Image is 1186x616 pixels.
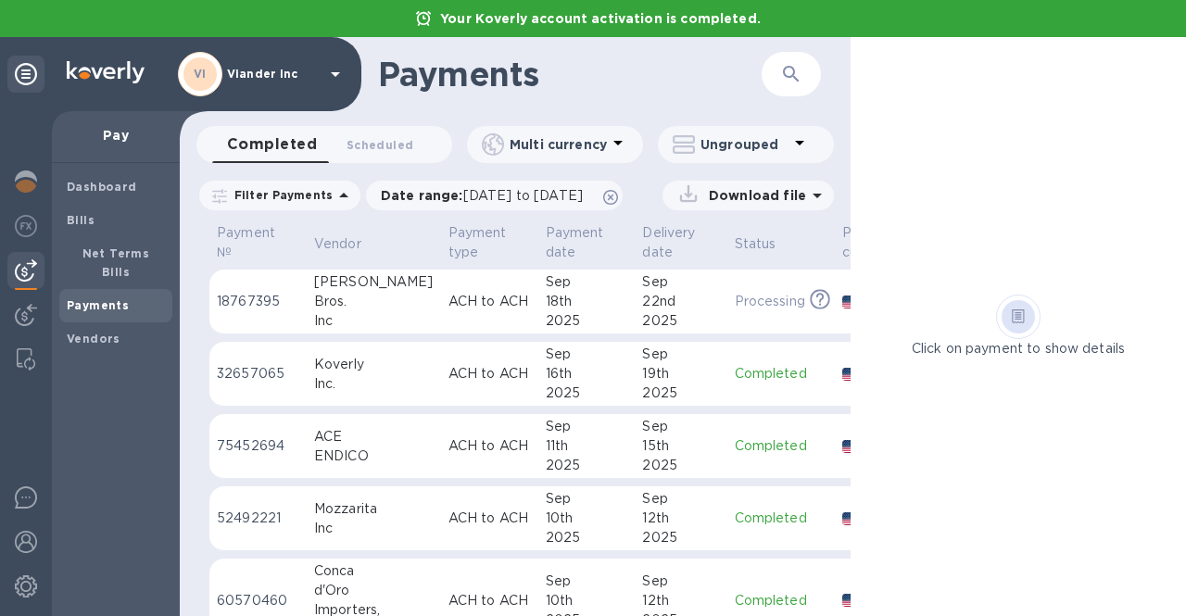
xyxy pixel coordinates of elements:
p: Delivery date [642,223,695,262]
div: Sep [642,272,719,292]
img: USD [842,440,867,453]
div: 2025 [642,383,719,403]
div: Conca [314,561,434,581]
span: Completed [227,132,317,157]
b: Vendors [67,332,120,346]
div: Koverly [314,355,434,374]
span: Payment date [546,223,628,262]
div: Sep [642,572,719,591]
div: 2025 [642,311,719,331]
div: 11th [546,436,628,456]
p: Completed [735,509,827,528]
p: Completed [735,436,827,456]
p: 75452694 [217,436,299,456]
b: Payments [67,298,129,312]
p: Payment № [217,223,275,262]
div: 12th [642,591,719,610]
p: 52492221 [217,509,299,528]
div: Mozzarita [314,499,434,519]
div: Sep [642,489,719,509]
b: Bills [67,213,95,227]
div: Inc. [314,374,434,394]
img: Logo [67,61,145,83]
div: [PERSON_NAME] [314,272,434,292]
span: [DATE] to [DATE] [463,188,583,203]
div: 19th [642,364,719,383]
p: Download file [701,186,806,205]
div: 12th [642,509,719,528]
b: Net Terms Bills [82,246,150,279]
span: Status [735,234,801,254]
p: 18767395 [217,292,299,311]
div: Sep [546,345,628,364]
div: 10th [546,509,628,528]
div: Sep [546,417,628,436]
div: Inc [314,311,434,331]
p: Multi currency [510,135,607,154]
div: 2025 [546,528,628,547]
div: 2025 [546,383,628,403]
p: Completed [735,591,827,610]
p: ACH to ACH [448,509,531,528]
b: VI [194,67,207,81]
img: USD [842,594,867,607]
div: 2025 [642,456,719,475]
span: Scheduled [347,135,413,155]
div: 22nd [642,292,719,311]
img: Foreign exchange [15,215,37,237]
div: Inc [314,519,434,538]
p: 60570460 [217,591,299,610]
h1: Payments [378,55,762,94]
p: ACH to ACH [448,591,531,610]
span: Payee currency [842,223,922,262]
p: ACH to ACH [448,436,531,456]
div: 16th [546,364,628,383]
div: 2025 [642,528,719,547]
img: USD [842,512,867,525]
div: Sep [546,489,628,509]
span: Delivery date [642,223,719,262]
div: ENDICO [314,446,434,466]
div: 18th [546,292,628,311]
div: Bros. [314,292,434,311]
div: ACE [314,427,434,446]
p: Click on payment to show details [912,339,1125,358]
p: Processing [735,292,805,311]
img: USD [842,295,867,308]
span: Payment № [217,223,299,262]
div: Sep [642,345,719,364]
div: Sep [546,272,628,292]
b: Dashboard [67,180,137,194]
div: Unpin categories [7,56,44,93]
img: USD [842,368,867,381]
div: d'Oro [314,581,434,600]
p: Status [735,234,776,254]
p: Payment date [546,223,604,262]
div: Date range:[DATE] to [DATE] [366,181,623,210]
p: 32657065 [217,364,299,383]
p: Vendor [314,234,361,254]
p: ACH to ACH [448,292,531,311]
p: Completed [735,364,827,383]
div: 15th [642,436,719,456]
div: 10th [546,591,628,610]
p: Date range : [381,186,592,205]
p: ACH to ACH [448,364,531,383]
div: Sep [546,572,628,591]
span: Vendor [314,234,385,254]
div: 2025 [546,311,628,331]
p: Ungrouped [700,135,789,154]
p: Pay [67,126,165,145]
p: Payment type [448,223,507,262]
p: Filter Payments [227,187,333,203]
span: Payment type [448,223,531,262]
p: Your Koverly account activation is completed. [431,9,770,28]
p: Viander inc [227,68,320,81]
p: Payee currency [842,223,898,262]
div: 2025 [546,456,628,475]
div: Sep [642,417,719,436]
